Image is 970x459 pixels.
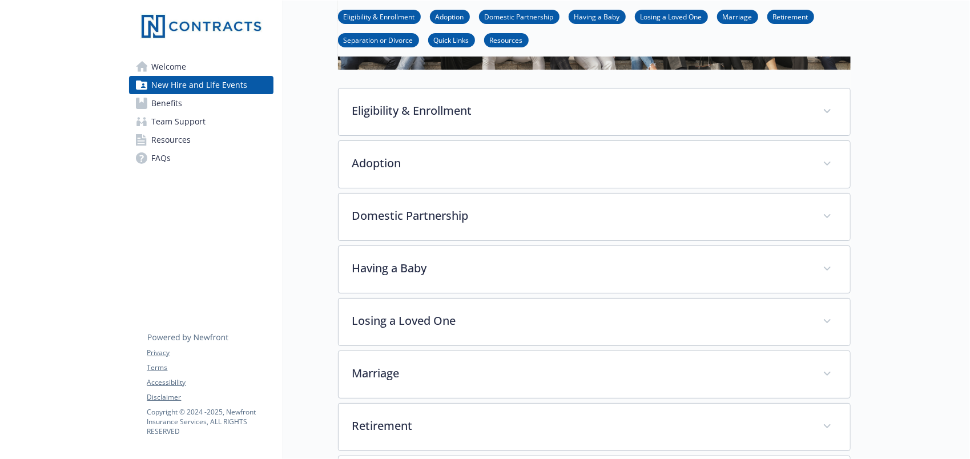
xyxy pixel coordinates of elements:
[428,34,475,45] a: Quick Links
[352,155,809,172] p: Adoption
[339,194,850,240] div: Domestic Partnership
[129,58,273,76] a: Welcome
[352,312,809,329] p: Losing a Loved One
[129,149,273,167] a: FAQs
[339,88,850,135] div: Eligibility & Enrollment
[147,377,273,388] a: Accessibility
[147,407,273,436] p: Copyright © 2024 - 2025 , Newfront Insurance Services, ALL RIGHTS RESERVED
[147,348,273,358] a: Privacy
[339,246,850,293] div: Having a Baby
[152,76,248,94] span: New Hire and Life Events
[635,11,708,22] a: Losing a Loved One
[147,392,273,402] a: Disclaimer
[152,58,187,76] span: Welcome
[147,363,273,373] a: Terms
[339,351,850,398] div: Marriage
[352,207,809,224] p: Domestic Partnership
[352,417,809,434] p: Retirement
[767,11,814,22] a: Retirement
[479,11,560,22] a: Domestic Partnership
[569,11,626,22] a: Having a Baby
[338,11,421,22] a: Eligibility & Enrollment
[717,11,758,22] a: Marriage
[352,260,809,277] p: Having a Baby
[352,102,809,119] p: Eligibility & Enrollment
[339,299,850,345] div: Losing a Loved One
[152,112,206,131] span: Team Support
[129,112,273,131] a: Team Support
[484,34,529,45] a: Resources
[129,131,273,149] a: Resources
[129,76,273,94] a: New Hire and Life Events
[152,149,171,167] span: FAQs
[430,11,470,22] a: Adoption
[152,131,191,149] span: Resources
[352,365,809,382] p: Marriage
[129,94,273,112] a: Benefits
[339,141,850,188] div: Adoption
[338,34,419,45] a: Separation or Divorce
[339,404,850,450] div: Retirement
[152,94,183,112] span: Benefits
